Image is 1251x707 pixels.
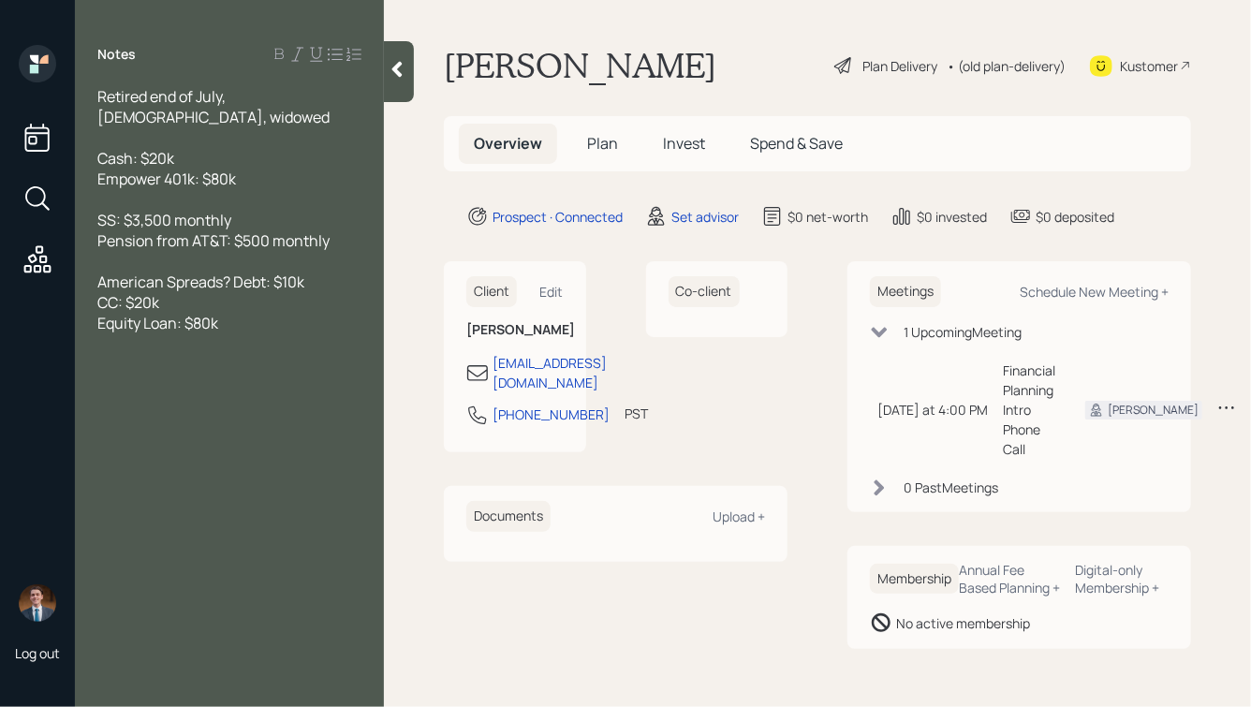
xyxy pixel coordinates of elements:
div: $0 invested [917,207,987,227]
div: Set advisor [671,207,739,227]
div: $0 net-worth [787,207,868,227]
span: Plan [587,133,618,154]
span: SS: $3,500 monthly [97,210,231,230]
span: Pension from AT&T: $500 monthly [97,230,330,251]
div: [EMAIL_ADDRESS][DOMAIN_NAME] [493,353,607,392]
h6: [PERSON_NAME] [466,322,564,338]
h1: [PERSON_NAME] [444,45,716,86]
div: [PHONE_NUMBER] [493,405,610,424]
div: No active membership [896,613,1030,633]
h6: Co-client [669,276,740,307]
div: Digital-only Membership + [1076,561,1169,597]
div: • (old plan-delivery) [947,56,1066,76]
span: Overview [474,133,542,154]
span: Equity Loan: $80k [97,313,218,333]
div: Plan Delivery [862,56,937,76]
div: Edit [540,283,564,301]
span: Cash: $20k [97,148,174,169]
h6: Meetings [870,276,941,307]
h6: Membership [870,564,959,595]
div: Prospect · Connected [493,207,623,227]
h6: Documents [466,501,551,532]
span: CC: $20k [97,292,159,313]
span: Retired end of July, [DEMOGRAPHIC_DATA], widowed [97,86,330,127]
div: $0 deposited [1036,207,1114,227]
h6: Client [466,276,517,307]
div: [DATE] at 4:00 PM [877,400,988,420]
img: hunter_neumayer.jpg [19,584,56,622]
span: Spend & Save [750,133,843,154]
div: [PERSON_NAME] [1108,402,1199,419]
span: American Spreads? Debt: $10k [97,272,304,292]
div: Log out [15,644,60,662]
div: Upload + [713,508,765,525]
div: PST [625,404,648,423]
span: Invest [663,133,705,154]
div: Annual Fee Based Planning + [959,561,1061,597]
div: Kustomer [1120,56,1178,76]
div: Schedule New Meeting + [1020,283,1169,301]
div: 1 Upcoming Meeting [904,322,1022,342]
span: Empower 401k: $80k [97,169,236,189]
div: 0 Past Meeting s [904,478,998,497]
div: Financial Planning Intro Phone Call [1003,361,1055,459]
label: Notes [97,45,136,64]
